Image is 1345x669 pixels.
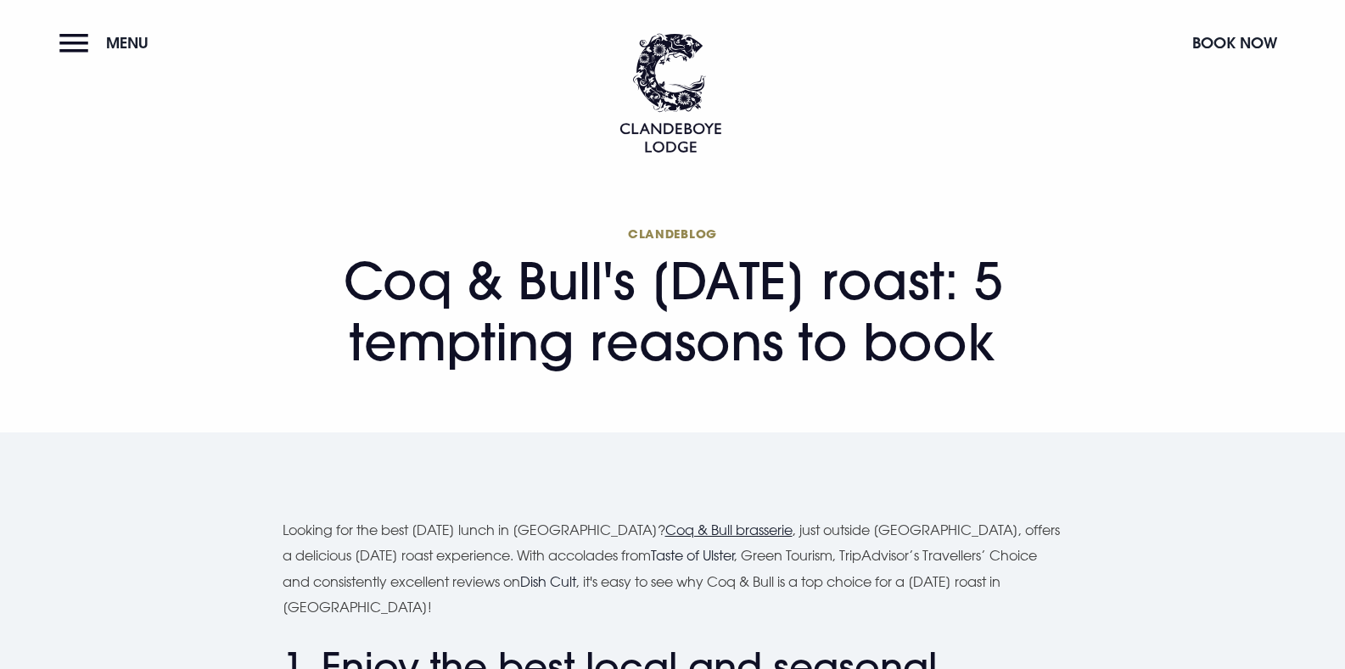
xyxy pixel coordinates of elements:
[283,226,1063,372] h1: Coq & Bull's [DATE] roast: 5 tempting reasons to book
[59,25,157,61] button: Menu
[520,573,576,590] a: Dish Cult
[283,226,1063,242] span: Clandeblog
[283,517,1063,621] p: Looking for the best [DATE] lunch in [GEOGRAPHIC_DATA]? , just outside [GEOGRAPHIC_DATA], offers ...
[651,547,734,564] a: Taste of Ulster
[1184,25,1286,61] button: Book Now
[106,33,149,53] span: Menu
[619,33,721,153] img: Clandeboye Lodge
[665,521,793,538] a: Coq & Bull brasserie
